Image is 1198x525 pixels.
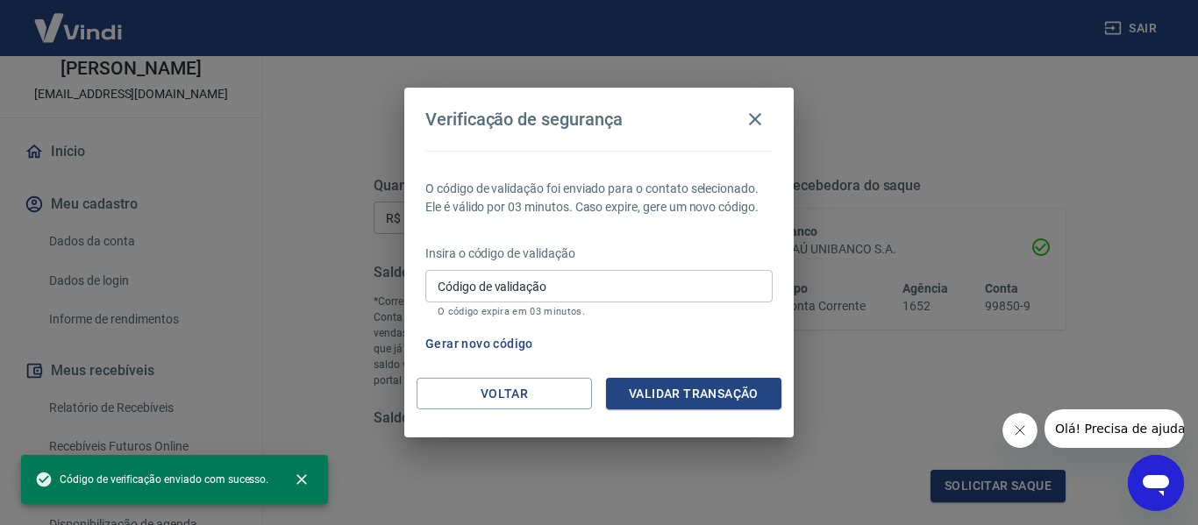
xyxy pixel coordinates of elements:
[11,12,147,26] span: Olá! Precisa de ajuda?
[1045,409,1184,448] iframe: Mensagem da empresa
[438,306,760,317] p: O código expira em 03 minutos.
[35,471,268,488] span: Código de verificação enviado com sucesso.
[425,245,773,263] p: Insira o código de validação
[606,378,781,410] button: Validar transação
[1128,455,1184,511] iframe: Botão para abrir a janela de mensagens
[425,180,773,216] p: O código de validação foi enviado para o contato selecionado. Ele é válido por 03 minutos. Caso e...
[282,460,321,499] button: close
[1002,413,1038,448] iframe: Fechar mensagem
[425,109,623,130] h4: Verificação de segurança
[417,378,592,410] button: Voltar
[418,328,540,360] button: Gerar novo código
